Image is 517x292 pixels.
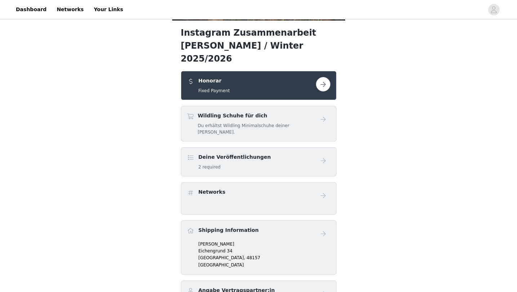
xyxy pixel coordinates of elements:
[199,255,245,260] span: [GEOGRAPHIC_DATA],
[198,122,316,135] h5: Du erhältst Wildling Minimalschuhe deiner [PERSON_NAME].
[181,220,337,275] div: Shipping Information
[199,248,330,254] p: Eichengrund 34
[198,112,316,120] h4: Wildling Schuhe für dich
[199,77,230,85] h4: Honorar
[199,164,271,170] h5: 2 required
[181,26,337,65] h1: Instagram Zusammenarbeit [PERSON_NAME] / Winter 2025/2026
[199,241,330,247] p: [PERSON_NAME]
[199,87,230,94] h5: Fixed Payment
[181,147,337,176] div: Deine Veröffentlichungen
[52,1,88,18] a: Networks
[199,153,271,161] h4: Deine Veröffentlichungen
[181,106,337,141] div: Wildling Schuhe für dich
[181,182,337,215] div: Networks
[199,188,226,196] h4: Networks
[490,4,497,15] div: avatar
[199,226,259,234] h4: Shipping Information
[246,255,260,260] span: 48157
[181,71,337,100] div: Honorar
[199,262,330,268] p: [GEOGRAPHIC_DATA]
[89,1,128,18] a: Your Links
[12,1,51,18] a: Dashboard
